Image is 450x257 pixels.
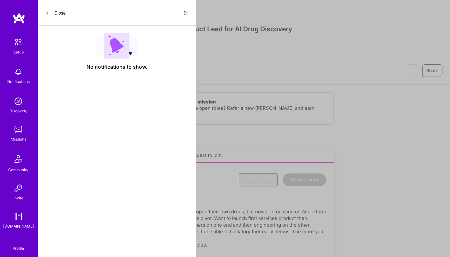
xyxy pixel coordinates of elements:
div: Notifications [7,78,30,85]
div: Community [8,166,28,173]
div: Invite [14,195,23,201]
img: empty [96,33,138,59]
img: bell [12,66,25,78]
img: guide book [12,210,25,223]
img: teamwork [12,123,25,136]
div: Missions [11,136,26,142]
div: Discovery [9,108,27,114]
div: [DOMAIN_NAME] [3,223,34,229]
img: logo [13,13,25,24]
div: Profile [13,245,24,251]
img: discovery [12,95,25,108]
img: setup [12,35,25,49]
button: Close [45,8,66,18]
span: No notifications to show. [87,64,147,70]
img: Community [11,151,26,166]
a: Profile [10,238,26,251]
img: Invite [12,182,25,195]
div: Setup [13,49,24,55]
